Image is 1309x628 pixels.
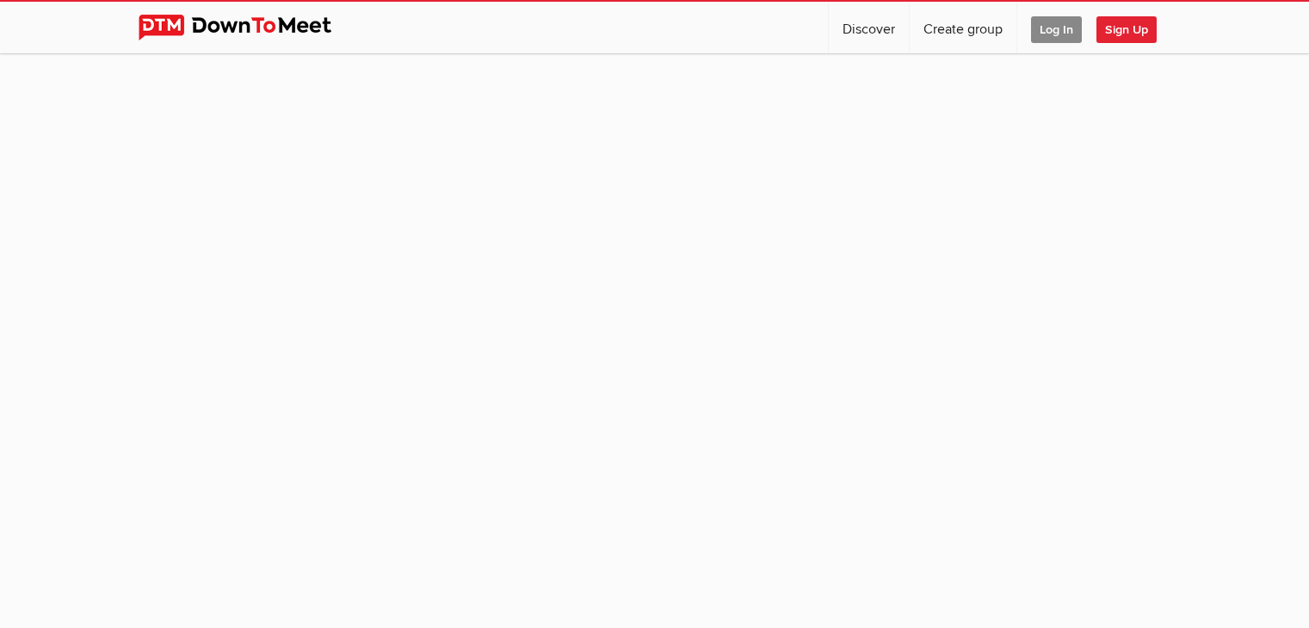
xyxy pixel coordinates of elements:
a: Sign Up [1096,2,1170,53]
a: Log In [1017,2,1096,53]
span: Log In [1031,16,1082,43]
a: Discover [829,2,909,53]
span: Sign Up [1096,16,1157,43]
a: Create group [910,2,1016,53]
img: DownToMeet [139,15,358,40]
